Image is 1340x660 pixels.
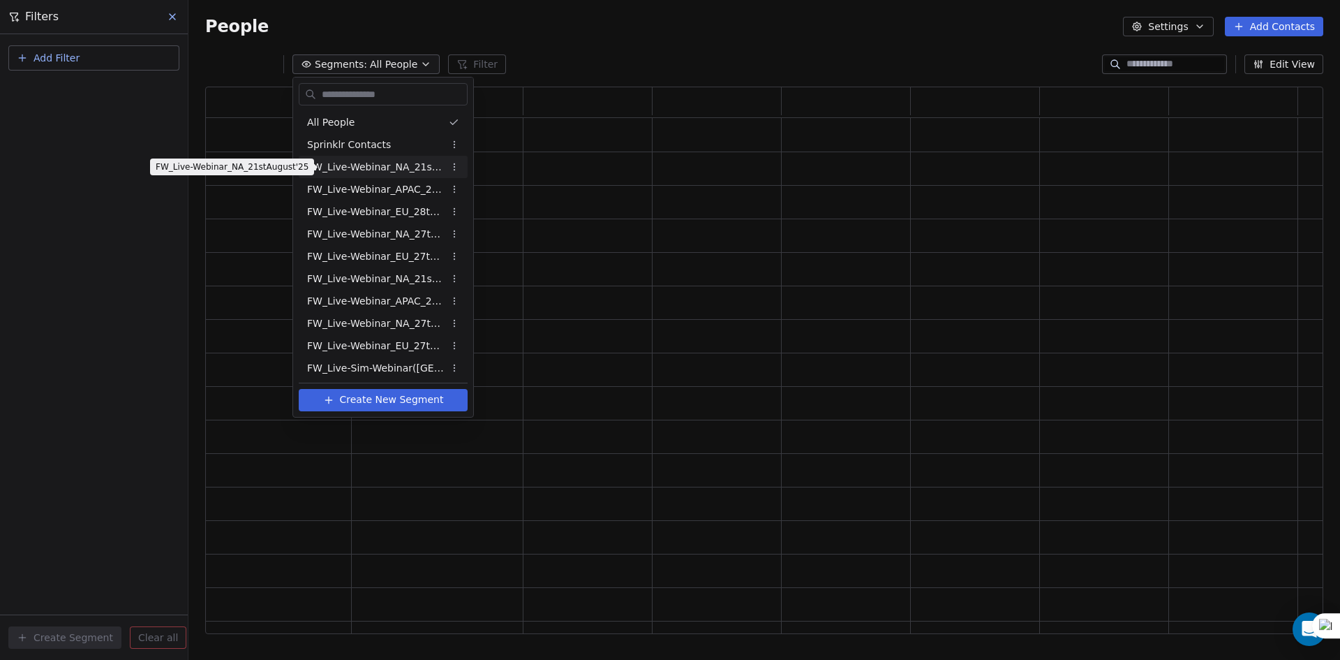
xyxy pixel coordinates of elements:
[307,294,444,309] span: FW_Live-Webinar_APAC_21stAugust'25 - Batch 2
[307,227,444,242] span: FW_Live-Webinar_NA_27thAugust'25
[156,161,308,173] p: FW_Live-Webinar_NA_21stAugust'25
[307,115,355,130] span: All People
[307,249,444,264] span: FW_Live-Webinar_EU_27thAugust'25
[307,316,444,331] span: FW_Live-Webinar_NA_27thAugust'25 - Batch 2
[307,339,444,353] span: FW_Live-Webinar_EU_27thAugust'25 - Batch 2
[307,138,391,152] span: Sprinklr Contacts
[307,182,444,197] span: FW_Live-Webinar_APAC_21stAugust'25
[299,389,468,411] button: Create New Segment
[307,272,444,286] span: FW_Live-Webinar_NA_21stAugust'25 Batch 2
[307,361,444,376] span: FW_Live-Sim-Webinar([GEOGRAPHIC_DATA])26thAugust'2025
[307,205,444,219] span: FW_Live-Webinar_EU_28thAugust'25
[307,160,444,175] span: FW_Live-Webinar_NA_21stAugust'25
[340,393,444,407] span: Create New Segment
